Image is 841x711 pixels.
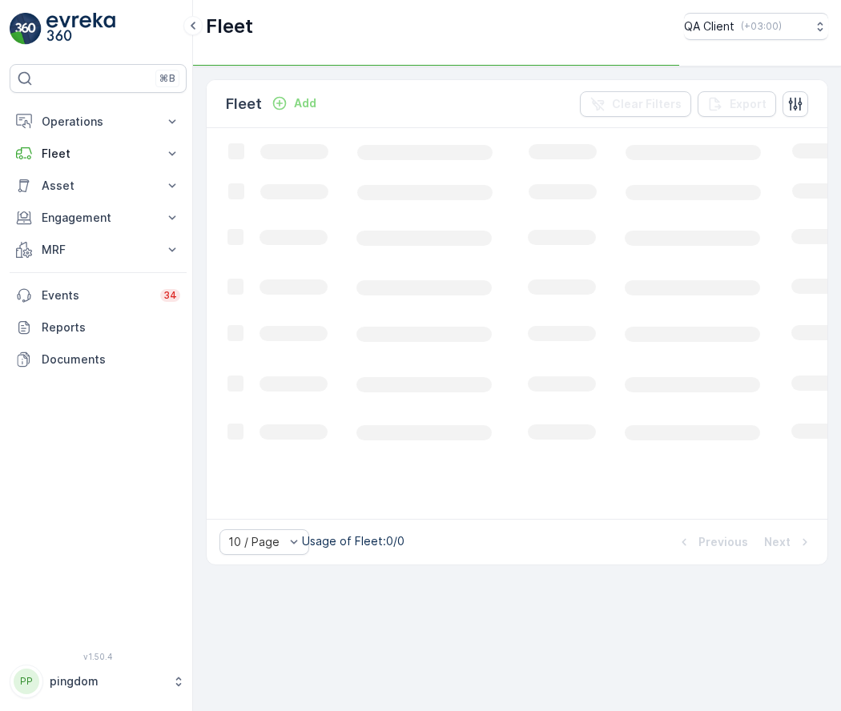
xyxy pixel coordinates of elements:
[741,20,782,33] p: ( +03:00 )
[764,534,791,550] p: Next
[10,106,187,138] button: Operations
[42,351,180,368] p: Documents
[698,534,748,550] p: Previous
[42,178,155,194] p: Asset
[10,311,187,343] a: Reports
[42,242,155,258] p: MRF
[684,18,734,34] p: QA Client
[14,669,39,694] div: PP
[302,533,404,549] p: Usage of Fleet : 0/0
[10,170,187,202] button: Asset
[42,287,151,303] p: Events
[42,210,155,226] p: Engagement
[10,13,42,45] img: logo
[10,202,187,234] button: Engagement
[580,91,691,117] button: Clear Filters
[10,234,187,266] button: MRF
[10,138,187,170] button: Fleet
[206,14,253,39] p: Fleet
[42,146,155,162] p: Fleet
[46,13,115,45] img: logo_light-DOdMpM7g.png
[10,665,187,698] button: PPpingdom
[763,532,815,552] button: Next
[294,95,316,111] p: Add
[10,343,187,376] a: Documents
[226,93,262,115] p: Fleet
[10,279,187,311] a: Events34
[265,94,323,113] button: Add
[684,13,828,40] button: QA Client(+03:00)
[42,114,155,130] p: Operations
[42,319,180,335] p: Reports
[163,289,177,302] p: 34
[159,72,175,85] p: ⌘B
[612,96,682,112] p: Clear Filters
[698,91,776,117] button: Export
[730,96,767,112] p: Export
[50,673,164,689] p: pingdom
[10,652,187,661] span: v 1.50.4
[674,532,750,552] button: Previous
